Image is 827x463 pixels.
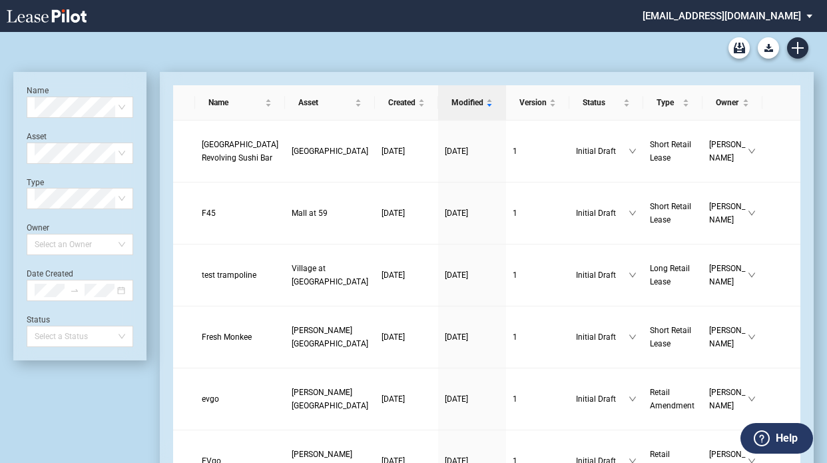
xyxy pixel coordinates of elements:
a: test trampoline [202,268,278,282]
a: [DATE] [445,145,499,158]
a: Village at [GEOGRAPHIC_DATA] [292,262,368,288]
span: [DATE] [382,332,405,342]
span: Fresh Monkee [202,332,252,342]
span: Short Retail Lease [650,202,691,225]
span: evgo [202,394,219,404]
a: [GEOGRAPHIC_DATA] Revolving Sushi Bar [202,138,278,165]
a: [PERSON_NAME][GEOGRAPHIC_DATA] [292,324,368,350]
a: Fresh Monkee [202,330,278,344]
a: 1 [513,268,563,282]
th: Name [195,85,285,121]
label: Date Created [27,269,73,278]
span: [PERSON_NAME] [709,386,748,412]
a: Short Retail Lease [650,138,696,165]
span: Shinjuku Station Revolving Sushi Bar [202,140,278,163]
th: Modified [438,85,506,121]
span: down [748,147,756,155]
a: evgo [202,392,278,406]
span: down [629,147,637,155]
a: [PERSON_NAME][GEOGRAPHIC_DATA] [292,386,368,412]
label: Owner [27,223,49,232]
span: down [629,333,637,341]
a: Retail Amendment [650,386,696,412]
span: Modified [451,96,483,109]
a: [DATE] [445,207,499,220]
span: [DATE] [445,332,468,342]
label: Type [27,178,44,187]
span: Prospect Plaza [292,147,368,156]
span: Initial Draft [576,268,629,282]
span: Version [519,96,547,109]
a: [GEOGRAPHIC_DATA] [292,145,368,158]
span: Short Retail Lease [650,326,691,348]
th: Asset [285,85,375,121]
span: to [70,286,79,295]
span: 1 [513,270,517,280]
span: [DATE] [445,147,468,156]
span: down [748,209,756,217]
span: [DATE] [445,394,468,404]
a: Create new document [787,37,808,59]
span: [PERSON_NAME] [709,200,748,227]
span: Type [657,96,680,109]
span: 1 [513,332,517,342]
span: 1 [513,394,517,404]
span: Retail Amendment [650,388,694,410]
span: down [748,271,756,279]
a: [DATE] [382,392,431,406]
span: [DATE] [382,270,405,280]
a: 1 [513,330,563,344]
span: down [629,395,637,403]
a: F45 [202,207,278,220]
a: [DATE] [445,330,499,344]
a: [DATE] [382,145,431,158]
span: F45 [202,209,216,218]
a: [DATE] [382,330,431,344]
span: [DATE] [445,270,468,280]
span: Created [388,96,415,109]
span: [PERSON_NAME] [709,138,748,165]
a: [DATE] [382,207,431,220]
a: Mall at 59 [292,207,368,220]
span: swap-right [70,286,79,295]
a: 1 [513,145,563,158]
span: Owner [716,96,740,109]
th: Created [375,85,438,121]
th: Status [569,85,643,121]
span: Initial Draft [576,207,629,220]
button: Help [740,423,813,454]
span: down [748,395,756,403]
a: [DATE] [382,268,431,282]
span: Initial Draft [576,330,629,344]
span: test trampoline [202,270,256,280]
a: [DATE] [445,268,499,282]
span: [DATE] [445,209,468,218]
span: Initial Draft [576,392,629,406]
a: Archive [728,37,750,59]
span: Name [208,96,262,109]
span: [DATE] [382,147,405,156]
span: Asset [298,96,352,109]
th: Version [506,85,569,121]
th: Owner [702,85,763,121]
a: 1 [513,392,563,406]
label: Name [27,86,49,95]
a: 1 [513,207,563,220]
md-menu: Download Blank Form List [754,37,783,59]
span: Long Retail Lease [650,264,690,286]
span: Lewis Center [292,388,368,410]
span: 1 [513,209,517,218]
span: Initial Draft [576,145,629,158]
a: [DATE] [445,392,499,406]
label: Help [776,430,798,447]
span: Status [583,96,621,109]
button: Download Blank Form [758,37,779,59]
th: Type [643,85,702,121]
span: Sprayberry Square [292,326,368,348]
span: [PERSON_NAME] [709,262,748,288]
span: down [629,209,637,217]
span: Mall at 59 [292,209,328,218]
a: Short Retail Lease [650,324,696,350]
span: 1 [513,147,517,156]
span: [DATE] [382,394,405,404]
